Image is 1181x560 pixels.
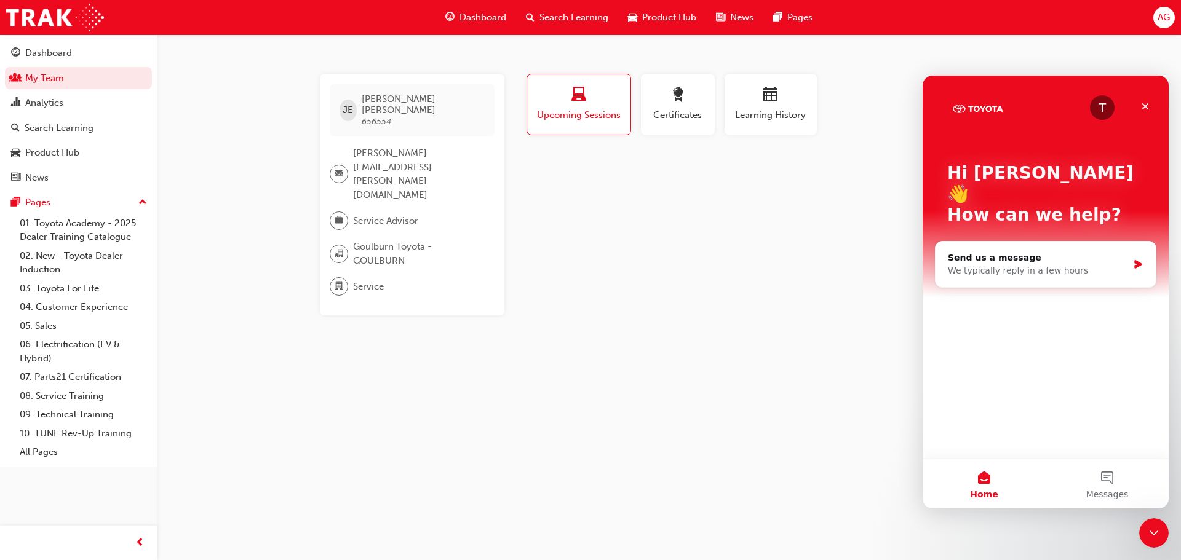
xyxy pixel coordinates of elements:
[763,5,822,30] a: pages-iconPages
[435,5,516,30] a: guage-iconDashboard
[353,280,384,294] span: Service
[706,5,763,30] a: news-iconNews
[5,42,152,65] a: Dashboard
[650,108,706,122] span: Certificates
[362,93,484,116] span: [PERSON_NAME] [PERSON_NAME]
[15,298,152,317] a: 04. Customer Experience
[25,121,93,135] div: Search Learning
[787,10,813,25] span: Pages
[335,246,343,262] span: organisation-icon
[15,279,152,298] a: 03. Toyota For Life
[716,10,725,25] span: news-icon
[536,108,621,122] span: Upcoming Sessions
[618,5,706,30] a: car-iconProduct Hub
[25,146,79,160] div: Product Hub
[335,278,343,294] span: department-icon
[15,335,152,368] a: 06. Electrification (EV & Hybrid)
[11,73,20,84] span: people-icon
[335,213,343,229] span: briefcase-icon
[1139,518,1169,548] iframe: Intercom live chat
[516,5,618,30] a: search-iconSearch Learning
[15,317,152,336] a: 05. Sales
[15,387,152,406] a: 08. Service Training
[15,246,152,279] a: 02. New - Toyota Dealer Induction
[15,368,152,387] a: 07. Parts21 Certification
[15,443,152,462] a: All Pages
[5,141,152,164] a: Product Hub
[734,108,808,122] span: Learning History
[6,4,104,31] img: Trak
[11,173,20,184] span: news-icon
[628,10,637,25] span: car-icon
[138,195,147,211] span: up-icon
[539,10,608,25] span: Search Learning
[11,123,20,134] span: search-icon
[730,10,754,25] span: News
[15,405,152,424] a: 09. Technical Training
[445,10,455,25] span: guage-icon
[335,166,343,182] span: email-icon
[1158,10,1170,25] span: AG
[11,148,20,159] span: car-icon
[527,74,631,135] button: Upcoming Sessions
[15,424,152,443] a: 10. TUNE Rev-Up Training
[343,103,353,117] span: JE
[5,117,152,140] a: Search Learning
[763,87,778,104] span: calendar-icon
[5,92,152,114] a: Analytics
[11,98,20,109] span: chart-icon
[15,214,152,246] a: 01. Toyota Academy - 2025 Dealer Training Catalogue
[773,10,782,25] span: pages-icon
[670,87,685,104] span: award-icon
[5,39,152,191] button: DashboardMy TeamAnalyticsSearch LearningProduct HubNews
[5,167,152,189] a: News
[25,46,72,60] div: Dashboard
[362,116,391,127] span: 656554
[353,240,485,267] span: Goulburn Toyota - GOULBURN
[353,214,418,228] span: Service Advisor
[923,76,1169,508] iframe: Intercom live chat
[353,146,485,202] span: [PERSON_NAME][EMAIL_ADDRESS][PERSON_NAME][DOMAIN_NAME]
[135,535,145,551] span: prev-icon
[5,191,152,214] button: Pages
[641,74,715,135] button: Certificates
[642,10,696,25] span: Product Hub
[725,74,817,135] button: Learning History
[11,197,20,208] span: pages-icon
[571,87,586,104] span: laptop-icon
[25,96,63,110] div: Analytics
[25,195,50,210] div: Pages
[25,171,49,185] div: News
[459,10,506,25] span: Dashboard
[526,10,535,25] span: search-icon
[1153,7,1175,28] button: AG
[11,48,20,59] span: guage-icon
[5,67,152,90] a: My Team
